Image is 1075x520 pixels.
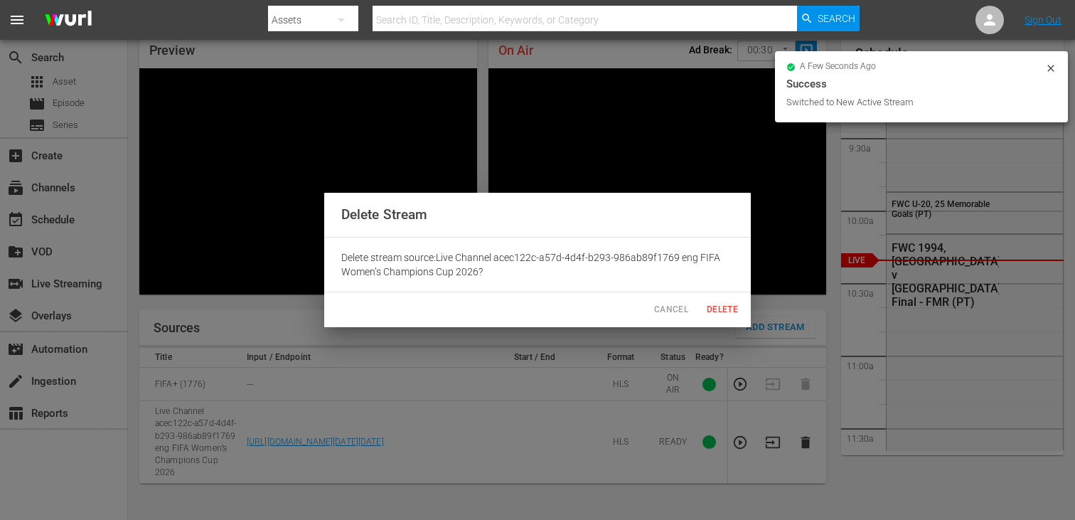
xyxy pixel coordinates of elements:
button: Cancel [648,298,694,322]
button: Delete [700,298,745,322]
p: Delete stream source: Live Channel acec122c-a57d-4d4f-b293-986ab89f1769 eng FIFA Women’s Champion... [341,250,734,279]
a: Sign Out [1025,14,1061,26]
span: Search [818,6,855,31]
div: Switched to New Active Stream [786,95,1042,110]
span: Delete [705,302,739,317]
div: Success [786,75,1057,92]
img: ans4CAIJ8jUAAAAAAAAAAAAAAAAAAAAAAAAgQb4GAAAAAAAAAAAAAAAAAAAAAAAAJMjXAAAAAAAAAAAAAAAAAAAAAAAAgAT5G... [34,4,102,37]
span: a few seconds ago [800,61,876,73]
span: menu [9,11,26,28]
span: Delete Stream [341,206,427,223]
span: Cancel [654,302,688,317]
